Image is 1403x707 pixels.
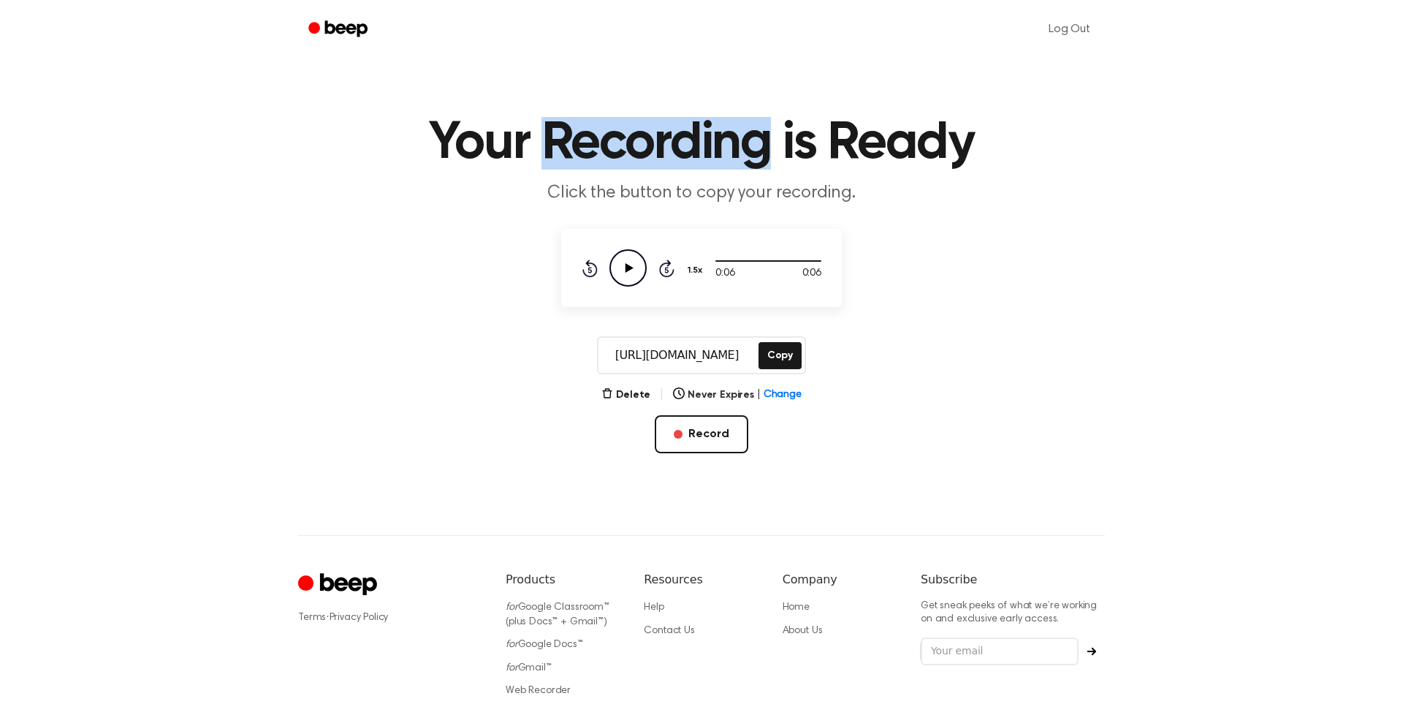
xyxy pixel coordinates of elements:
[506,663,518,673] i: for
[764,387,802,403] span: Change
[506,602,609,627] a: forGoogle Classroom™ (plus Docs™ + Gmail™)
[506,602,518,613] i: for
[802,266,821,281] span: 0:06
[506,663,552,673] a: forGmail™
[644,626,694,636] a: Contact Us
[1034,12,1105,47] a: Log Out
[506,640,583,650] a: forGoogle Docs™
[298,613,326,623] a: Terms
[783,571,897,589] h6: Company
[686,258,707,283] button: 1.5x
[644,571,758,589] h6: Resources
[506,640,518,650] i: for
[327,117,1076,170] h1: Your Recording is Ready
[644,602,664,613] a: Help
[298,15,381,44] a: Beep
[506,571,620,589] h6: Products
[758,342,802,369] button: Copy
[601,387,650,403] button: Delete
[921,571,1105,589] h6: Subscribe
[783,602,810,613] a: Home
[783,626,823,636] a: About Us
[659,386,664,404] span: |
[330,613,389,623] a: Privacy Policy
[421,181,982,205] p: Click the button to copy your recording.
[757,387,761,403] span: |
[298,610,482,625] div: ·
[921,638,1079,665] input: Your email
[1079,647,1105,656] button: Subscribe
[921,600,1105,626] p: Get sneak peeks of what we’re working on and exclusive early access.
[298,571,381,600] a: Cruip
[506,686,571,696] a: Web Recorder
[715,266,734,281] span: 0:06
[655,415,748,453] button: Record
[673,387,802,403] button: Never Expires|Change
